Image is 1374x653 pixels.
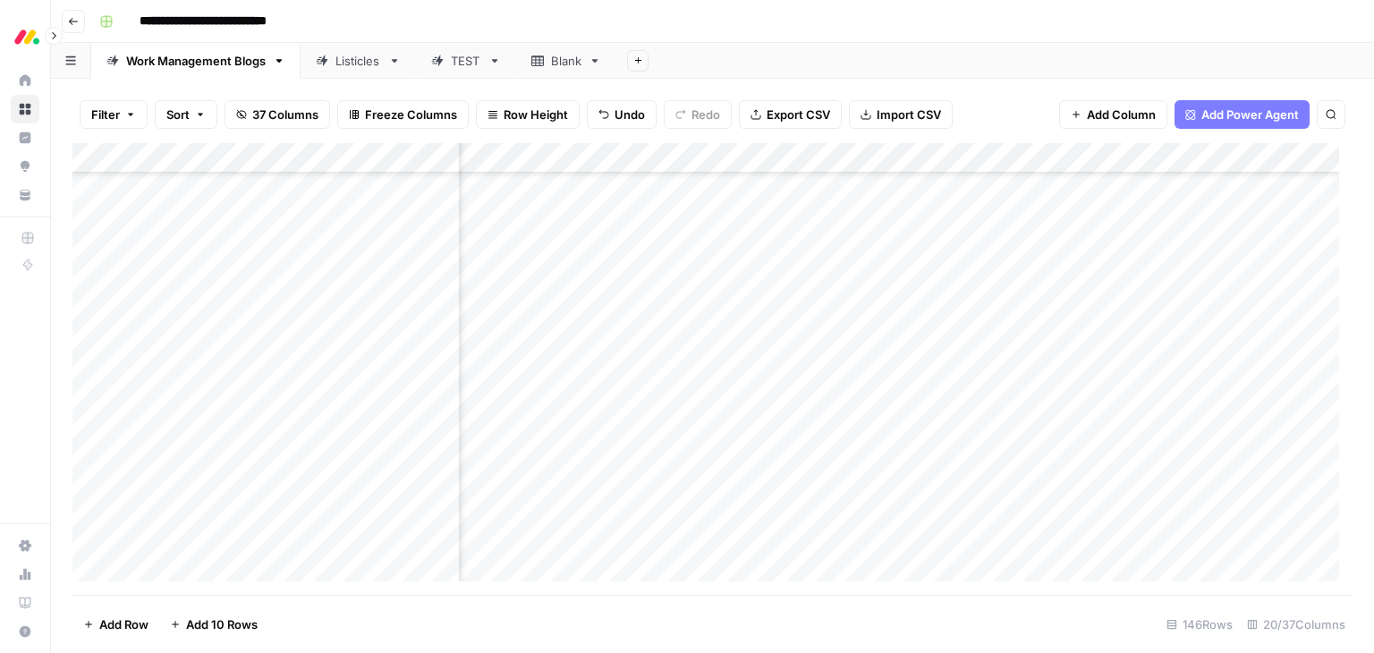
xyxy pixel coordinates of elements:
button: Import CSV [849,100,953,129]
div: Work Management Blogs [126,52,266,70]
img: Monday.com Logo [11,21,43,53]
div: TEST [451,52,481,70]
button: Add Column [1059,100,1167,129]
button: Help + Support [11,617,39,646]
button: Redo [664,100,732,129]
a: Blank [516,43,616,79]
a: Your Data [11,181,39,209]
button: Add Row [72,610,159,639]
a: Work Management Blogs [91,43,301,79]
button: Row Height [476,100,580,129]
div: 20/37 Columns [1240,610,1353,639]
button: Freeze Columns [337,100,469,129]
span: 37 Columns [252,106,318,123]
button: Add Power Agent [1175,100,1310,129]
span: Import CSV [877,106,941,123]
a: Listicles [301,43,416,79]
span: Filter [91,106,120,123]
span: Add Column [1087,106,1156,123]
span: Add 10 Rows [186,615,258,633]
div: Listicles [335,52,381,70]
button: 37 Columns [225,100,330,129]
a: Insights [11,123,39,152]
a: Home [11,66,39,95]
button: Add 10 Rows [159,610,268,639]
a: Usage [11,560,39,589]
button: Undo [587,100,657,129]
span: Export CSV [767,106,830,123]
button: Workspace: Monday.com [11,14,39,59]
span: Sort [166,106,190,123]
a: Learning Hub [11,589,39,617]
button: Sort [155,100,217,129]
span: Add Row [99,615,148,633]
div: Blank [551,52,581,70]
a: TEST [416,43,516,79]
a: Opportunities [11,152,39,181]
span: Freeze Columns [365,106,457,123]
span: Undo [615,106,645,123]
a: Settings [11,531,39,560]
span: Add Power Agent [1201,106,1299,123]
a: Browse [11,95,39,123]
button: Filter [80,100,148,129]
span: Row Height [504,106,568,123]
div: 146 Rows [1159,610,1240,639]
span: Redo [691,106,720,123]
button: Export CSV [739,100,842,129]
